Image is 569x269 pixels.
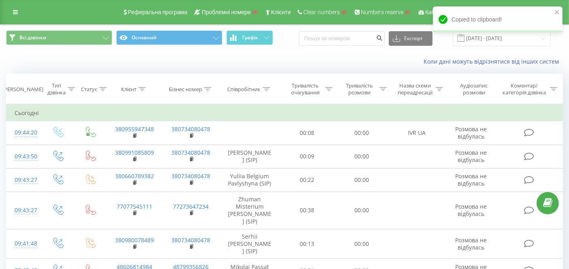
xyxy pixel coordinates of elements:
[172,236,211,244] a: 380734080478
[335,168,389,192] td: 00:00
[228,86,261,93] div: Співробітник
[299,31,385,46] input: Пошук за номером
[361,9,403,15] span: Numbers reserve
[115,172,154,180] a: 380660789382
[81,86,97,93] div: Статус
[172,172,211,180] a: 380734080478
[15,203,33,218] div: 09:43:27
[202,9,251,15] span: Проблемні номери
[456,125,487,140] span: Розмова не відбулась
[271,9,291,15] span: Клієнти
[172,125,211,133] a: 380734080478
[219,229,280,259] td: Serhii [PERSON_NAME] (SIP)
[173,203,209,210] a: 77273647234
[280,168,334,192] td: 00:22
[335,121,389,145] td: 00:00
[172,149,211,156] a: 380734080478
[15,149,33,164] div: 09:43:50
[242,35,258,41] span: Графік
[226,30,273,45] button: Графік
[554,9,560,17] button: close
[117,203,152,210] a: 77077545111
[396,82,434,96] div: Назва схеми переадресації
[452,82,495,96] div: Аудіозапис розмови
[280,145,334,168] td: 00:09
[219,192,280,229] td: Zhuman Misterium [PERSON_NAME] (SIP)
[342,82,377,96] div: Тривалість розмови
[15,236,33,252] div: 09:41:48
[335,229,389,259] td: 00:00
[389,121,445,145] td: IVR UA
[115,149,154,156] a: 380991085809
[303,9,340,15] span: Clear numbers
[47,82,66,96] div: Тип дзвінка
[280,192,334,229] td: 00:38
[456,203,487,218] span: Розмова не відбулась
[280,121,334,145] td: 00:08
[6,30,112,45] button: Всі дзвінки
[456,236,487,251] span: Розмова не відбулась
[424,58,563,65] a: Коли дані можуть відрізнятися вiд інших систем
[288,82,323,96] div: Тривалість очікування
[128,9,188,15] span: Реферальна програма
[425,9,445,15] span: Кабінет
[6,105,563,121] td: Сьогодні
[219,145,280,168] td: [PERSON_NAME] (SIP)
[169,86,202,93] div: Бізнес номер
[433,6,563,32] div: Copied to clipboard!
[115,236,154,244] a: 380980078489
[456,149,487,164] span: Розмова не відбулась
[219,168,280,192] td: Yuliia Belgium Pavlyshyna (SIP)
[280,229,334,259] td: 00:13
[389,31,433,46] button: Експорт
[2,86,43,93] div: [PERSON_NAME]
[121,86,136,93] div: Клієнт
[501,82,548,96] div: Коментар/категорія дзвінка
[335,192,389,229] td: 00:00
[335,145,389,168] td: 00:00
[15,125,33,141] div: 09:44:20
[19,34,46,41] span: Всі дзвінки
[15,172,33,188] div: 09:43:27
[116,30,222,45] button: Основний
[456,172,487,187] span: Розмова не відбулась
[115,125,154,133] a: 380955947348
